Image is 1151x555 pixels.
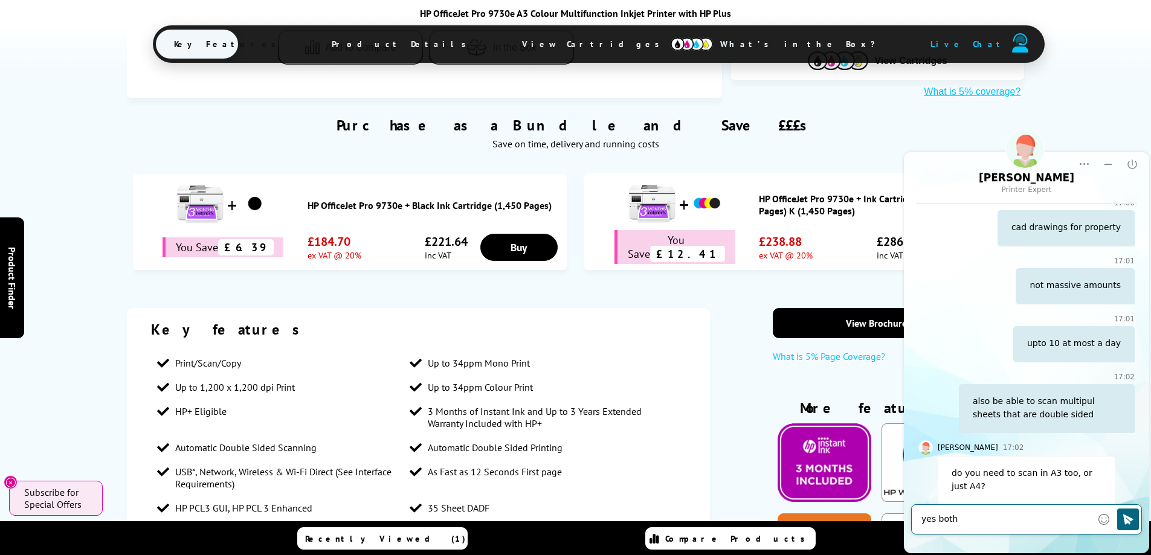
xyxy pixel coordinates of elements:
[778,423,871,502] img: Free 3 Month Instant Ink Trial with HP+*
[142,138,1010,150] div: Save on time, delivery and running costs
[692,188,722,219] img: HP OfficeJet Pro 9730e + Ink Cartridge Multipack CMY (800 Pages) K (1,450 Pages)
[308,234,361,249] span: £184.70
[480,234,558,261] a: Buy
[759,193,1012,217] a: HP OfficeJet Pro 9730e + Ink Cartridge Multipack CMY (800 Pages) K (1,450 Pages)
[645,527,816,550] a: Compare Products
[308,249,361,261] span: ex VAT @ 20%
[175,441,317,454] span: Automatic Double Sided Scanning
[425,249,468,261] span: inc VAT
[428,502,489,514] span: 35 Sheet DADF
[877,249,920,261] span: inc VAT
[175,405,227,417] span: HP+ Eligible
[6,246,18,309] span: Product Finder
[773,308,980,338] a: View Brochure
[877,234,920,249] span: £286.66
[504,28,689,60] span: View Cartridges
[305,533,466,544] span: Recently Viewed (1)
[425,234,468,249] span: £221.64
[614,230,735,264] div: You Save
[127,98,1025,156] div: Purchase as a Bundle and Save £££s
[175,381,295,393] span: Up to 1,200 x 1,200 dpi Print
[920,86,1024,98] button: What is 5% coverage?
[759,249,813,261] span: ex VAT @ 20%
[773,350,980,368] a: What is 5% Page Coverage?
[882,423,975,502] img: HP Wolf Pro Security
[930,39,1005,50] span: Live Chat
[671,37,713,51] img: cmyk-icon.svg
[428,405,651,429] span: 3 Months of Instant Ink and Up to 3 Years Extended Warranty Included with HP+
[176,180,224,228] img: HP OfficeJet Pro 9730e + Black Ink Cartridge (1,450 Pages)
[650,246,725,262] span: £12.41
[428,381,533,393] span: Up to 34ppm Colour Print
[428,466,562,478] span: As Fast as 12 Seconds First page
[428,357,530,369] span: Up to 34ppm Mono Print
[882,492,975,504] a: KeyFeatureModal333
[297,527,468,550] a: Recently Viewed (1)
[428,441,563,454] span: Automatic Double Sided Printing
[314,30,491,59] span: Product Details
[628,179,676,228] img: HP OfficeJet Pro 9730e + Ink Cartridge Multipack CMY (800 Pages) K (1,450 Pages)
[151,320,686,339] div: Key features
[308,199,561,211] a: HP OfficeJet Pro 9730e + Black Ink Cartridge (1,450 Pages)
[175,357,241,369] span: Print/Scan/Copy
[902,132,1151,555] iframe: chat window
[773,399,980,423] div: More features
[778,492,871,504] a: KeyFeatureModal349
[702,30,905,59] span: What’s in the Box?
[665,533,811,544] span: Compare Products
[218,239,274,255] span: £6.39
[175,466,398,490] span: USB*, Network, Wireless & Wi-Fi Direct (See Interface Requirements)
[163,237,283,257] div: You Save
[153,7,999,19] div: HP OfficeJet Pro 9730e A3 Colour Multifunction Inkjet Printer with HP Plus
[759,234,813,249] span: £238.88
[24,486,91,510] span: Subscribe for Special Offers
[175,502,312,514] span: HP PCL3 GUI, HP PCL 3 Enhanced
[1012,33,1029,53] img: user-headset-duotone.svg
[156,30,300,59] span: Key Features
[240,189,270,219] img: HP OfficeJet Pro 9730e + Black Ink Cartridge (1,450 Pages)
[4,475,18,489] button: Close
